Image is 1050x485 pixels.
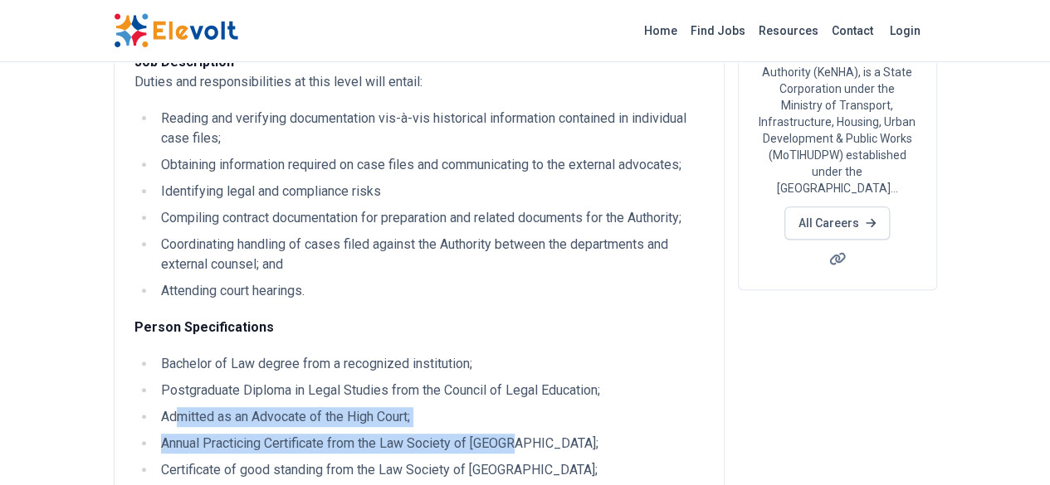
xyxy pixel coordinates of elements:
[967,405,1050,485] iframe: Chat Widget
[156,354,704,374] li: Bachelor of Law degree from a recognized institution;
[637,17,684,44] a: Home
[114,13,238,48] img: Elevolt
[752,17,825,44] a: Resources
[156,109,704,148] li: Reading and verifying documentation vis-à-vis historical information contained in individual case...
[156,155,704,175] li: Obtaining information required on case files and communicating to the external advocates;
[825,17,880,44] a: Contact
[880,14,930,47] a: Login
[156,208,704,228] li: Compiling contract documentation for preparation and related documents for the Authority;
[784,206,890,240] a: All Careers
[156,281,704,301] li: Attending court hearings.
[156,407,704,427] li: Admitted as an Advocate of the High Court;
[156,381,704,400] li: Postgraduate Diploma in Legal Studies from the Council of Legal Education;
[156,460,704,480] li: Certificate of good standing from the Law Society of [GEOGRAPHIC_DATA];
[759,47,916,196] p: The Kenya National Highways Authority (KeNHA), is a State Corporation under the Ministry of Trans...
[156,434,704,453] li: Annual Practicing Certificate from the Law Society of [GEOGRAPHIC_DATA];
[684,17,752,44] a: Find Jobs
[134,319,274,335] strong: Person Specifications
[156,182,704,201] li: Identifying legal and compliance risks
[134,52,704,92] p: Duties and responsibilities at this level will entail:
[156,235,704,274] li: Coordinating handling of cases filed against the Authority between the departments and external c...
